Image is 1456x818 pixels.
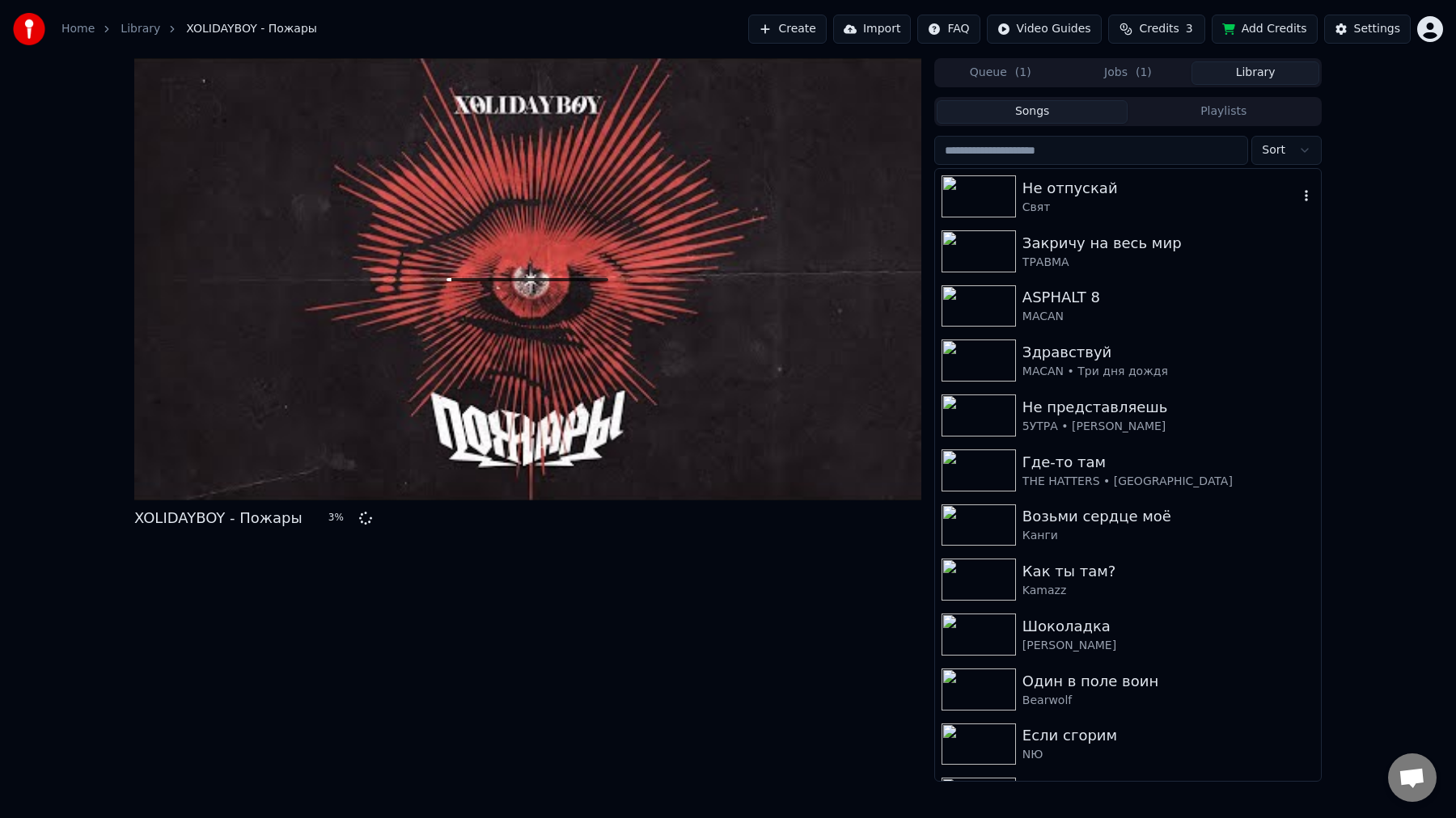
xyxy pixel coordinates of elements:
[1022,200,1298,216] div: Свят
[328,512,353,525] div: 3 %
[1022,232,1314,255] div: Закричу на весь мир
[1022,419,1314,435] div: 5УТРА • [PERSON_NAME]
[121,21,160,37] a: Library
[1022,505,1314,528] div: Возьми сердце моё
[1324,15,1411,44] button: Settings
[1136,65,1152,81] span: ( 1 )
[1022,528,1314,544] div: Канги
[748,15,827,44] button: Create
[1139,21,1179,37] span: Credits
[1022,583,1314,599] div: Kamazz
[186,21,317,37] span: XOLIDAYBOY - Пожары
[1022,724,1314,747] div: Если сгорим
[1022,309,1314,325] div: MACAN
[1022,364,1314,380] div: MACAN • Три дня дождя
[1022,615,1314,638] div: Шоколадка
[1022,341,1314,364] div: Здравствуй
[1022,670,1314,693] div: Один в поле воин
[1191,61,1319,85] button: Library
[1022,396,1314,419] div: Не представляешь
[833,15,911,44] button: Import
[1108,15,1205,44] button: Credits3
[1022,177,1298,200] div: Не отпускай
[987,15,1102,44] button: Video Guides
[1022,747,1314,763] div: NЮ
[1388,753,1437,802] div: Open chat
[1064,61,1192,85] button: Jobs
[1186,21,1193,37] span: 3
[1022,779,1314,802] div: Были бы крылья
[917,15,980,44] button: FAQ
[1022,638,1314,654] div: [PERSON_NAME]
[1022,255,1314,271] div: ТРАВМА
[1022,451,1314,474] div: Где-то там
[1022,286,1314,309] div: ASPHALT 8
[61,21,95,37] a: Home
[1212,15,1318,44] button: Add Credits
[937,61,1064,85] button: Queue
[1022,560,1314,583] div: Как ты там?
[937,100,1128,124] button: Songs
[1022,474,1314,490] div: THE HATTERS • [GEOGRAPHIC_DATA]
[1262,142,1285,158] span: Sort
[1015,65,1031,81] span: ( 1 )
[1128,100,1319,124] button: Playlists
[13,13,45,45] img: youka
[61,21,317,37] nav: breadcrumb
[134,507,303,529] div: XOLIDAYBOY - Пожары
[1022,693,1314,709] div: Bearwolf
[1354,21,1400,37] div: Settings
